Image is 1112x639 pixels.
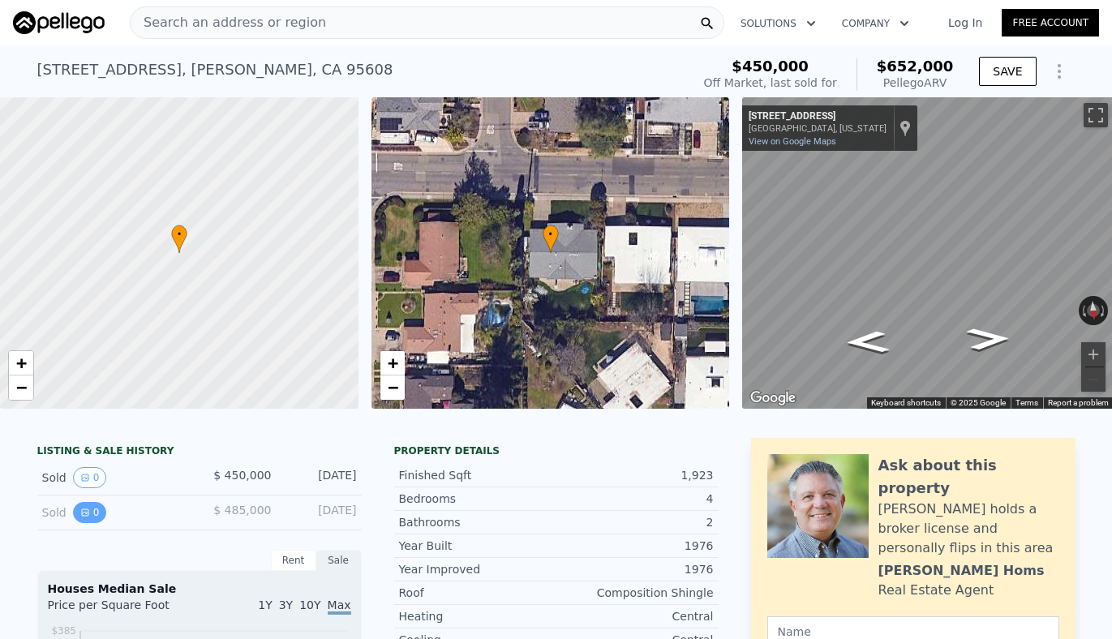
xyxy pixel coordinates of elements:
button: Toggle fullscreen view [1084,103,1108,127]
div: Sold [42,502,187,523]
a: Free Account [1002,9,1099,36]
div: Year Built [399,538,556,554]
div: Bedrooms [399,491,556,507]
tspan: $385 [51,625,76,637]
button: Show Options [1043,55,1076,88]
button: Rotate counterclockwise [1079,296,1088,325]
div: • [543,225,559,253]
span: • [543,227,559,242]
span: © 2025 Google [951,398,1006,407]
div: Sold [42,467,187,488]
a: Zoom out [9,375,33,400]
span: • [171,227,187,242]
div: Houses Median Sale [48,581,351,597]
div: [STREET_ADDRESS] [749,110,887,123]
div: Composition Shingle [556,585,714,601]
span: $ 450,000 [213,469,271,482]
button: Zoom out [1081,367,1106,392]
img: Google [746,388,800,409]
div: [PERSON_NAME] holds a broker license and personally flips in this area [878,500,1059,558]
div: LISTING & SALE HISTORY [37,444,362,461]
a: View on Google Maps [749,136,836,147]
a: Open this area in Google Maps (opens a new window) [746,388,800,409]
div: Year Improved [399,561,556,577]
a: Terms (opens in new tab) [1015,398,1038,407]
div: [STREET_ADDRESS] , [PERSON_NAME] , CA 95608 [37,58,393,81]
div: 4 [556,491,714,507]
a: Zoom in [9,351,33,375]
span: + [387,353,397,373]
span: Search an address or region [131,13,326,32]
button: Zoom in [1081,342,1106,367]
div: Finished Sqft [399,467,556,483]
span: Max [328,598,351,615]
a: Show location on map [899,119,911,137]
div: Bathrooms [399,514,556,530]
path: Go West, Locust Ave [948,323,1029,355]
button: Reset the view [1086,295,1101,325]
div: [DATE] [285,467,357,488]
span: $652,000 [877,58,954,75]
a: Zoom out [380,375,405,400]
div: 2 [556,514,714,530]
div: 1976 [556,538,714,554]
span: 10Y [299,598,320,611]
div: Property details [394,444,719,457]
div: Ask about this property [878,454,1059,500]
div: Pellego ARV [877,75,954,91]
a: Zoom in [380,351,405,375]
a: Log In [929,15,1002,31]
div: Price per Square Foot [48,597,200,623]
div: 1976 [556,561,714,577]
button: Keyboard shortcuts [871,397,941,409]
div: Off Market, last sold for [704,75,837,91]
div: Central [556,608,714,624]
button: View historical data [73,467,107,488]
div: Sale [316,550,362,571]
div: [GEOGRAPHIC_DATA], [US_STATE] [749,123,887,134]
span: 1Y [258,598,272,611]
span: 3Y [279,598,293,611]
div: [PERSON_NAME] Homs [878,561,1045,581]
span: $ 485,000 [213,504,271,517]
div: Heating [399,608,556,624]
span: − [387,377,397,397]
path: Go East, Locust Ave [827,326,908,358]
div: • [171,225,187,253]
span: $450,000 [732,58,809,75]
button: Rotate clockwise [1099,296,1108,325]
button: View historical data [73,502,107,523]
div: [DATE] [285,502,357,523]
span: + [16,353,27,373]
button: SAVE [979,57,1036,86]
div: Rent [271,550,316,571]
button: Solutions [728,9,829,38]
span: − [16,377,27,397]
a: Report a problem [1048,398,1109,407]
div: 1,923 [556,467,714,483]
div: Real Estate Agent [878,581,994,600]
div: Roof [399,585,556,601]
img: Pellego [13,11,105,34]
button: Company [829,9,922,38]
